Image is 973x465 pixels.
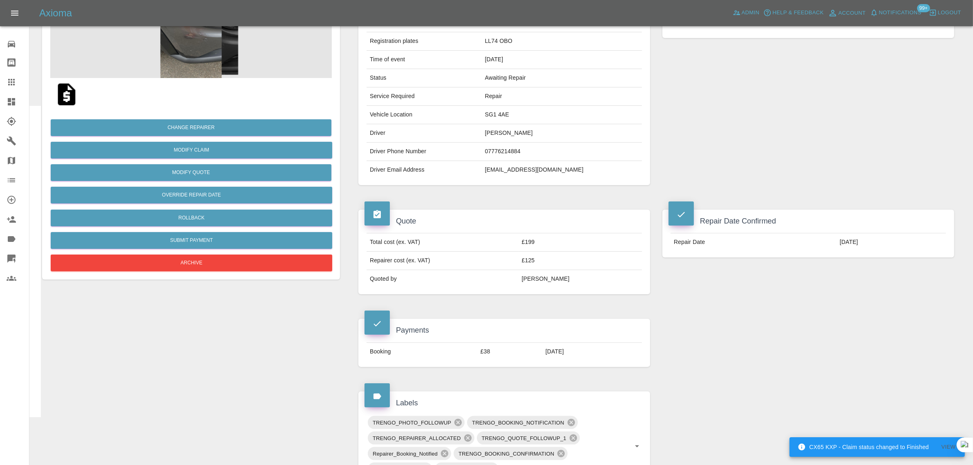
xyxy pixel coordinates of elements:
[798,440,929,454] div: CX65 KXP - Claim status changed to Finished
[368,431,474,445] div: TRENGO_REPAIRER_ALLOCATED
[368,449,443,458] span: Repairer_Booking_Notified
[367,233,519,252] td: Total cost (ex. VAT)
[367,342,477,360] td: Booking
[51,187,332,203] button: Override Repair Date
[671,233,837,251] td: Repair Date
[39,7,72,20] h5: Axioma
[542,342,642,360] td: [DATE]
[368,418,456,427] span: TRENGO_PHOTO_FOLLOWUP
[367,106,482,124] td: Vehicle Location
[519,233,642,252] td: £199
[731,7,762,19] a: Admin
[51,142,332,159] a: Modify Claim
[938,8,961,18] span: Logout
[51,232,332,249] button: Submit Payment
[868,7,924,19] button: Notifications
[477,431,580,445] div: TRENGO_QUOTE_FOLLOWUP_1
[482,32,642,51] td: LL74 OBO
[5,3,25,23] button: Open drawer
[454,449,559,458] span: TRENGO_BOOKING_CONFIRMATION
[519,252,642,270] td: £125
[467,416,578,429] div: TRENGO_BOOKING_NOTIFICATION
[367,32,482,51] td: Registration plates
[54,81,80,107] img: qt_1SI9fwA4aDea5wMjfjutIN65
[482,106,642,124] td: SG1 4AE
[367,87,482,106] td: Service Required
[482,69,642,87] td: Awaiting Repair
[365,398,644,409] h4: Labels
[631,440,643,452] button: Open
[368,434,466,443] span: TRENGO_REPAIRER_ALLOCATED
[917,4,930,12] span: 99+
[51,210,332,226] button: Rollback
[367,143,482,161] td: Driver Phone Number
[772,8,823,18] span: Help & Feedback
[367,124,482,143] td: Driver
[51,255,332,271] button: Archive
[935,441,962,454] button: View
[742,8,760,18] span: Admin
[368,447,451,460] div: Repairer_Booking_Notified
[669,216,948,227] h4: Repair Date Confirmed
[365,325,644,336] h4: Payments
[482,143,642,161] td: 07776214884
[51,164,331,181] button: Modify Quote
[477,434,571,443] span: TRENGO_QUOTE_FOLLOWUP_1
[482,51,642,69] td: [DATE]
[826,7,868,20] a: Account
[519,270,642,288] td: [PERSON_NAME]
[927,7,963,19] button: Logout
[837,233,946,251] td: [DATE]
[467,418,569,427] span: TRENGO_BOOKING_NOTIFICATION
[482,161,642,179] td: [EMAIL_ADDRESS][DOMAIN_NAME]
[51,119,331,136] button: Change Repairer
[839,9,866,18] span: Account
[367,51,482,69] td: Time of event
[367,69,482,87] td: Status
[482,124,642,143] td: [PERSON_NAME]
[454,447,568,460] div: TRENGO_BOOKING_CONFIRMATION
[365,216,644,227] h4: Quote
[879,8,922,18] span: Notifications
[368,416,465,429] div: TRENGO_PHOTO_FOLLOWUP
[367,270,519,288] td: Quoted by
[477,342,542,360] td: £38
[367,252,519,270] td: Repairer cost (ex. VAT)
[367,161,482,179] td: Driver Email Address
[761,7,825,19] button: Help & Feedback
[482,87,642,106] td: Repair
